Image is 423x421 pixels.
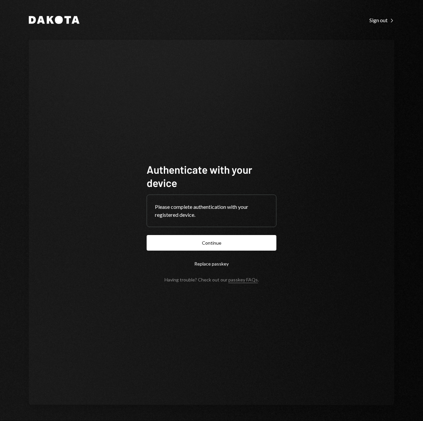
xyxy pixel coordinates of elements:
[155,203,268,219] div: Please complete authentication with your registered device.
[369,16,394,24] a: Sign out
[228,277,258,283] a: passkey FAQs
[164,277,259,282] div: Having trouble? Check out our .
[369,17,394,24] div: Sign out
[147,256,276,271] button: Replace passkey
[147,235,276,251] button: Continue
[147,163,276,189] h1: Authenticate with your device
